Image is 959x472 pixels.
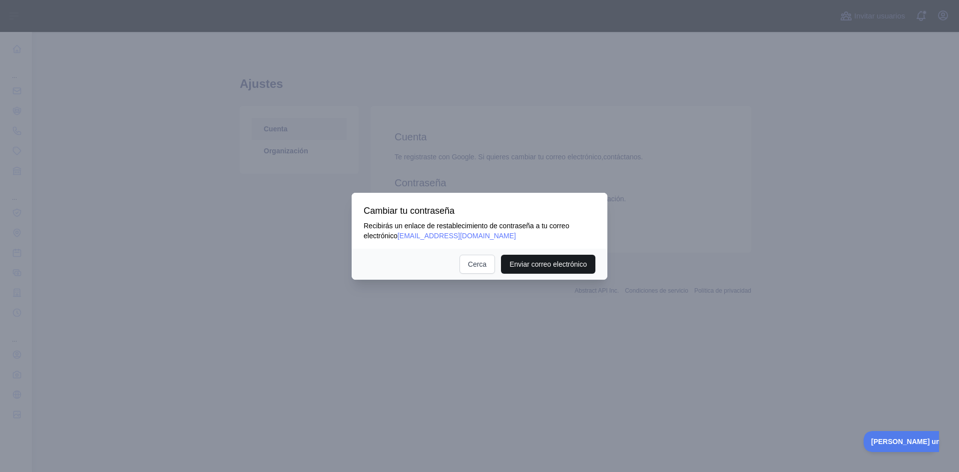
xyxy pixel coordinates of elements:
[364,222,569,240] font: Recibirás un enlace de restablecimiento de contraseña a tu correo electrónico
[509,260,587,268] font: Enviar correo electrónico
[7,6,112,14] font: [PERSON_NAME] una pregunta
[364,206,455,216] font: Cambiar tu contraseña
[398,232,516,240] font: [EMAIL_ADDRESS][DOMAIN_NAME]
[460,255,495,274] button: Cerca
[501,255,595,274] button: Enviar correo electrónico
[468,260,486,268] font: Cerca
[864,431,939,452] iframe: Activar/desactivar soporte al cliente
